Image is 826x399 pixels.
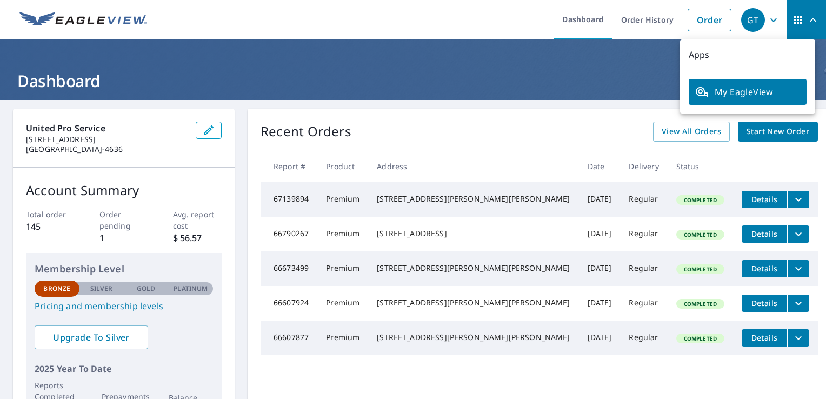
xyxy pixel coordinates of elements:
[748,229,781,239] span: Details
[261,321,317,355] td: 66607877
[377,228,570,239] div: [STREET_ADDRESS]
[19,12,147,28] img: EV Logo
[317,321,368,355] td: Premium
[173,231,222,244] p: $ 56.57
[317,150,368,182] th: Product
[377,332,570,343] div: [STREET_ADDRESS][PERSON_NAME][PERSON_NAME]
[620,150,667,182] th: Delivery
[668,150,733,182] th: Status
[174,284,208,294] p: Platinum
[680,39,815,70] p: Apps
[579,251,621,286] td: [DATE]
[787,260,809,277] button: filesDropdownBtn-66673499
[579,286,621,321] td: [DATE]
[26,181,222,200] p: Account Summary
[261,251,317,286] td: 66673499
[748,194,781,204] span: Details
[787,329,809,347] button: filesDropdownBtn-66607877
[695,85,800,98] span: My EagleView
[741,8,765,32] div: GT
[26,122,187,135] p: United Pro Service
[579,321,621,355] td: [DATE]
[677,300,723,308] span: Completed
[738,122,818,142] a: Start New Order
[742,225,787,243] button: detailsBtn-66790267
[677,265,723,273] span: Completed
[748,263,781,274] span: Details
[261,150,317,182] th: Report #
[677,196,723,204] span: Completed
[317,251,368,286] td: Premium
[787,225,809,243] button: filesDropdownBtn-66790267
[677,335,723,342] span: Completed
[13,70,813,92] h1: Dashboard
[317,286,368,321] td: Premium
[261,122,351,142] p: Recent Orders
[26,144,187,154] p: [GEOGRAPHIC_DATA]-4636
[261,217,317,251] td: 66790267
[742,295,787,312] button: detailsBtn-66607924
[99,209,149,231] p: Order pending
[317,217,368,251] td: Premium
[26,135,187,144] p: [STREET_ADDRESS]
[662,125,721,138] span: View All Orders
[787,295,809,312] button: filesDropdownBtn-66607924
[35,262,213,276] p: Membership Level
[377,297,570,308] div: [STREET_ADDRESS][PERSON_NAME][PERSON_NAME]
[748,332,781,343] span: Details
[579,182,621,217] td: [DATE]
[620,217,667,251] td: Regular
[26,209,75,220] p: Total order
[677,231,723,238] span: Completed
[377,263,570,274] div: [STREET_ADDRESS][PERSON_NAME][PERSON_NAME]
[688,9,731,31] a: Order
[620,321,667,355] td: Regular
[99,231,149,244] p: 1
[620,182,667,217] td: Regular
[377,194,570,204] div: [STREET_ADDRESS][PERSON_NAME][PERSON_NAME]
[748,298,781,308] span: Details
[742,191,787,208] button: detailsBtn-67139894
[43,331,139,343] span: Upgrade To Silver
[261,182,317,217] td: 67139894
[137,284,155,294] p: Gold
[368,150,578,182] th: Address
[26,220,75,233] p: 145
[261,286,317,321] td: 66607924
[787,191,809,208] button: filesDropdownBtn-67139894
[173,209,222,231] p: Avg. report cost
[90,284,113,294] p: Silver
[35,362,213,375] p: 2025 Year To Date
[742,329,787,347] button: detailsBtn-66607877
[579,150,621,182] th: Date
[620,251,667,286] td: Regular
[653,122,730,142] a: View All Orders
[620,286,667,321] td: Regular
[747,125,809,138] span: Start New Order
[579,217,621,251] td: [DATE]
[35,300,213,312] a: Pricing and membership levels
[742,260,787,277] button: detailsBtn-66673499
[689,79,807,105] a: My EagleView
[35,325,148,349] a: Upgrade To Silver
[43,284,70,294] p: Bronze
[317,182,368,217] td: Premium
